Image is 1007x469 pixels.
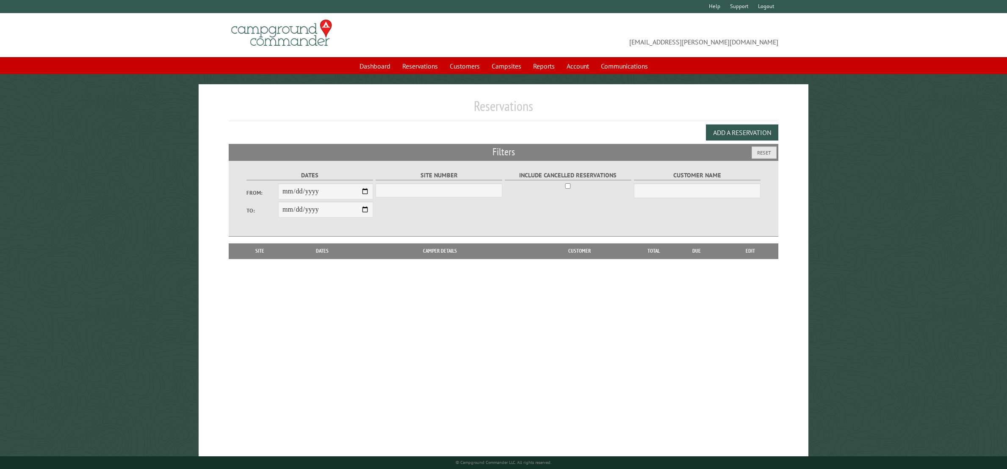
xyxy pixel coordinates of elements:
span: [EMAIL_ADDRESS][PERSON_NAME][DOMAIN_NAME] [503,23,778,47]
a: Account [562,58,594,74]
th: Site [233,243,287,259]
label: Include Cancelled Reservations [505,171,631,180]
button: Reset [752,146,777,159]
h2: Filters [229,144,778,160]
th: Total [636,243,670,259]
button: Add a Reservation [706,124,778,141]
label: To: [246,207,278,215]
label: Customer Name [634,171,761,180]
a: Customers [445,58,485,74]
th: Customer [523,243,636,259]
a: Reports [528,58,560,74]
th: Dates [287,243,358,259]
h1: Reservations [229,98,778,121]
th: Edit [722,243,778,259]
a: Dashboard [354,58,396,74]
th: Camper Details [358,243,523,259]
small: © Campground Commander LLC. All rights reserved. [456,460,551,465]
a: Communications [596,58,653,74]
label: Dates [246,171,373,180]
a: Campsites [487,58,526,74]
label: Site Number [376,171,502,180]
img: Campground Commander [229,17,335,50]
th: Due [670,243,722,259]
label: From: [246,189,278,197]
a: Reservations [397,58,443,74]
